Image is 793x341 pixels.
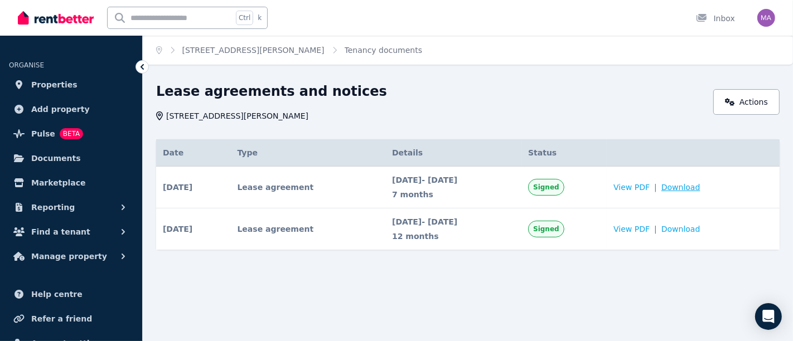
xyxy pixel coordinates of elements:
[31,127,55,140] span: Pulse
[231,167,386,208] td: Lease agreement
[392,174,515,186] span: [DATE] - [DATE]
[143,36,436,65] nav: Breadcrumb
[258,13,262,22] span: k
[345,45,422,56] span: Tenancy documents
[696,13,735,24] div: Inbox
[31,225,90,238] span: Find a tenant
[755,303,782,330] div: Open Intercom Messenger
[713,89,780,115] a: Actions
[60,128,83,139] span: BETA
[392,216,515,227] span: [DATE] - [DATE]
[31,201,75,214] span: Reporting
[18,9,94,26] img: RentBetter
[163,182,192,193] span: [DATE]
[392,189,515,200] span: 7 months
[31,250,107,263] span: Manage property
[533,183,559,192] span: Signed
[521,139,607,167] th: Status
[613,223,650,235] span: View PDF
[182,46,325,55] a: [STREET_ADDRESS][PERSON_NAME]
[654,223,657,235] span: |
[9,61,44,69] span: ORGANISE
[9,172,133,194] a: Marketplace
[231,208,386,250] td: Lease agreement
[9,221,133,243] button: Find a tenant
[9,196,133,218] button: Reporting
[31,176,85,189] span: Marketplace
[31,78,78,91] span: Properties
[385,139,521,167] th: Details
[9,123,133,145] a: PulseBETA
[9,98,133,120] a: Add property
[757,9,775,27] img: margcurtis128@gmail.com
[156,139,231,167] th: Date
[31,152,81,165] span: Documents
[231,139,386,167] th: Type
[9,74,133,96] a: Properties
[31,288,83,301] span: Help centre
[163,223,192,235] span: [DATE]
[31,103,90,116] span: Add property
[661,223,700,235] span: Download
[166,110,308,121] span: [STREET_ADDRESS][PERSON_NAME]
[31,312,92,325] span: Refer a friend
[9,308,133,330] a: Refer a friend
[236,11,253,25] span: Ctrl
[392,231,515,242] span: 12 months
[654,182,657,193] span: |
[533,225,559,233] span: Signed
[661,182,700,193] span: Download
[9,283,133,305] a: Help centre
[613,182,650,193] span: View PDF
[9,147,133,169] a: Documents
[156,82,387,100] h1: Lease agreements and notices
[9,245,133,267] button: Manage property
